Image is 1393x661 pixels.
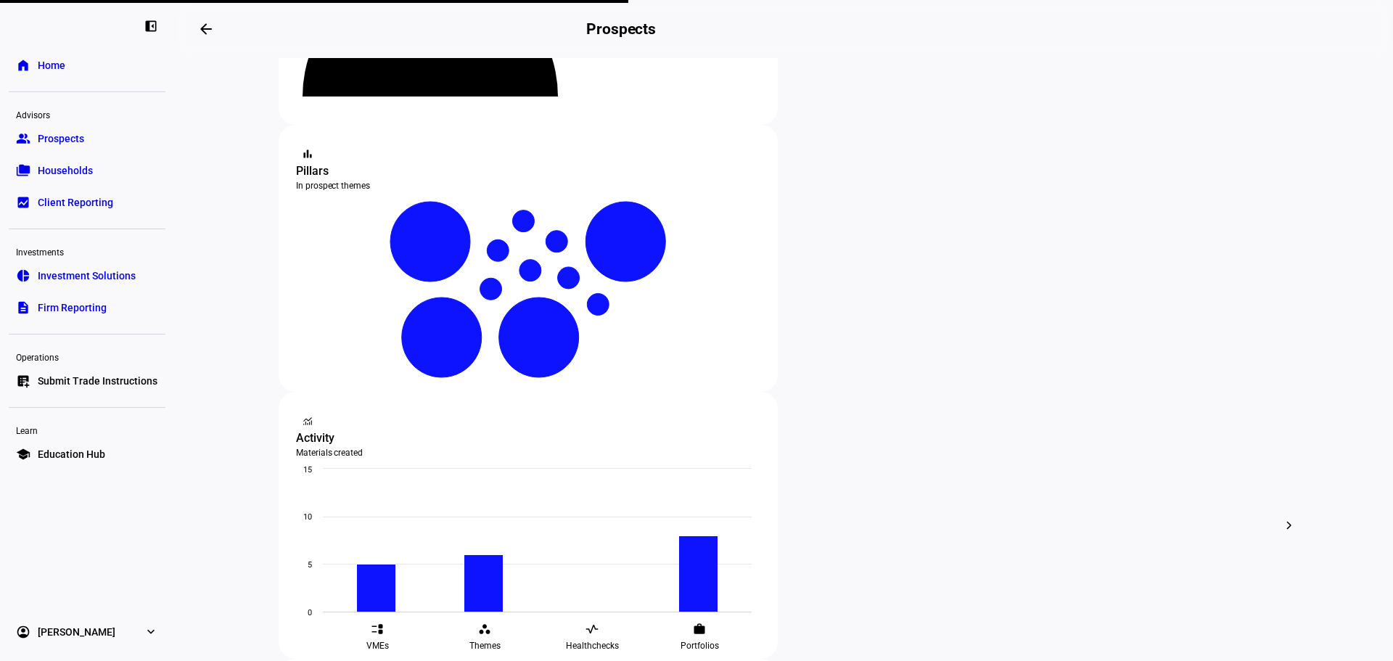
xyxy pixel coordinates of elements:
eth-mat-symbol: description [16,300,30,315]
text: 5 [308,560,312,570]
div: Pillars [296,163,760,180]
a: groupProspects [9,124,165,153]
text: 0 [308,608,312,617]
eth-mat-symbol: folder_copy [16,163,30,178]
mat-icon: chevron_right [1281,517,1298,534]
div: Learn [9,419,165,440]
div: Investments [9,241,165,261]
mat-icon: arrow_backwards [197,20,215,38]
text: 15 [303,465,312,475]
mat-icon: monitoring [300,414,315,428]
div: Advisors [9,104,165,124]
div: Materials created [296,447,760,459]
span: Households [38,163,93,178]
eth-mat-symbol: bid_landscape [16,195,30,210]
span: Themes [469,640,501,652]
div: Activity [296,430,760,447]
eth-mat-symbol: event_list [371,623,384,636]
eth-mat-symbol: home [16,58,30,73]
a: pie_chartInvestment Solutions [9,261,165,290]
eth-mat-symbol: school [16,447,30,461]
eth-mat-symbol: expand_more [144,625,158,639]
a: bid_landscapeClient Reporting [9,188,165,217]
div: Operations [9,346,165,366]
div: In prospect themes [296,180,760,192]
a: descriptionFirm Reporting [9,293,165,322]
text: 10 [303,512,312,522]
eth-mat-symbol: work [693,623,706,636]
span: Portfolios [681,640,719,652]
span: [PERSON_NAME] [38,625,115,639]
eth-mat-symbol: left_panel_close [144,19,158,33]
mat-icon: bar_chart [300,147,315,161]
span: Education Hub [38,447,105,461]
span: Home [38,58,65,73]
a: folder_copyHouseholds [9,156,165,185]
eth-mat-symbol: list_alt_add [16,374,30,388]
span: Firm Reporting [38,300,107,315]
eth-mat-symbol: group [16,131,30,146]
h2: Prospects [586,20,656,38]
a: homeHome [9,51,165,80]
eth-mat-symbol: account_circle [16,625,30,639]
span: VMEs [366,640,389,652]
span: Client Reporting [38,195,113,210]
span: Investment Solutions [38,268,136,283]
eth-mat-symbol: vital_signs [585,623,599,636]
span: Healthchecks [566,640,619,652]
span: Prospects [38,131,84,146]
eth-mat-symbol: workspaces [478,623,491,636]
span: Submit Trade Instructions [38,374,157,388]
eth-mat-symbol: pie_chart [16,268,30,283]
